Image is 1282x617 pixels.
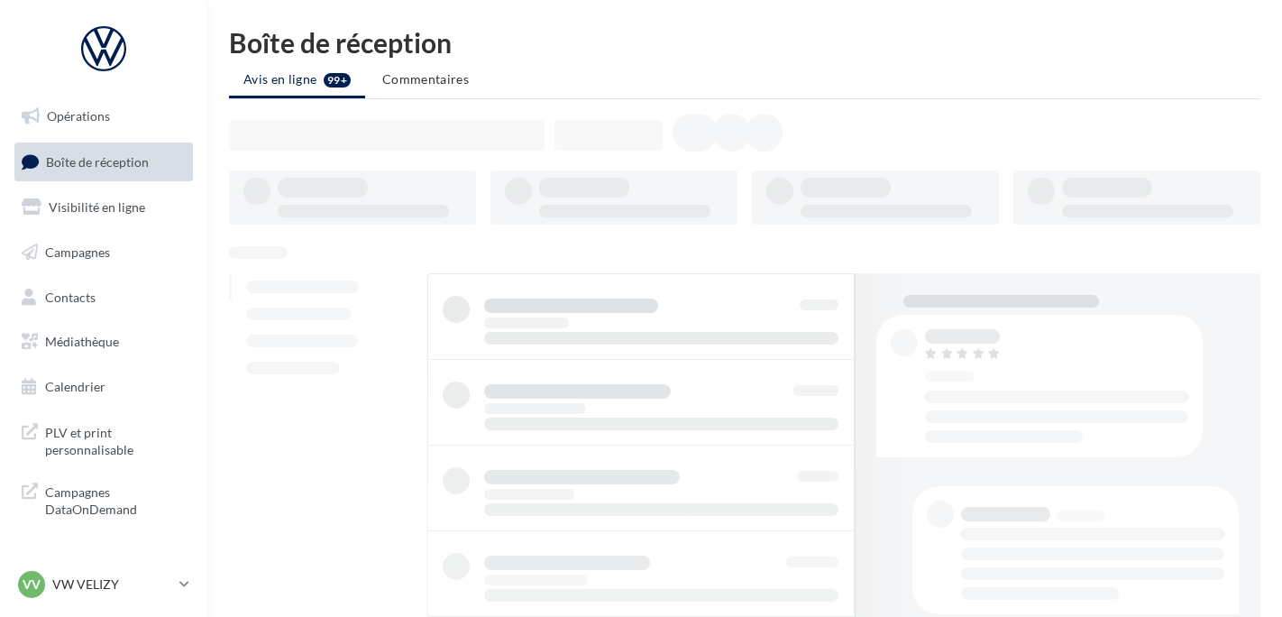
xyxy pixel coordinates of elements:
[45,480,186,519] span: Campagnes DataOnDemand
[45,334,119,349] span: Médiathèque
[11,473,197,526] a: Campagnes DataOnDemand
[11,368,197,406] a: Calendrier
[45,379,105,394] span: Calendrier
[14,567,193,602] a: VV VW VELIZY
[45,244,110,260] span: Campagnes
[11,234,197,272] a: Campagnes
[45,289,96,304] span: Contacts
[45,420,186,459] span: PLV et print personnalisable
[46,153,149,169] span: Boîte de réception
[11,97,197,135] a: Opérations
[47,108,110,124] span: Opérations
[49,199,145,215] span: Visibilité en ligne
[11,413,197,466] a: PLV et print personnalisable
[11,323,197,361] a: Médiathèque
[11,279,197,317] a: Contacts
[229,29,1260,56] div: Boîte de réception
[11,189,197,226] a: Visibilité en ligne
[23,576,41,594] span: VV
[11,143,197,181] a: Boîte de réception
[52,576,172,594] p: VW VELIZY
[382,71,469,87] span: Commentaires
